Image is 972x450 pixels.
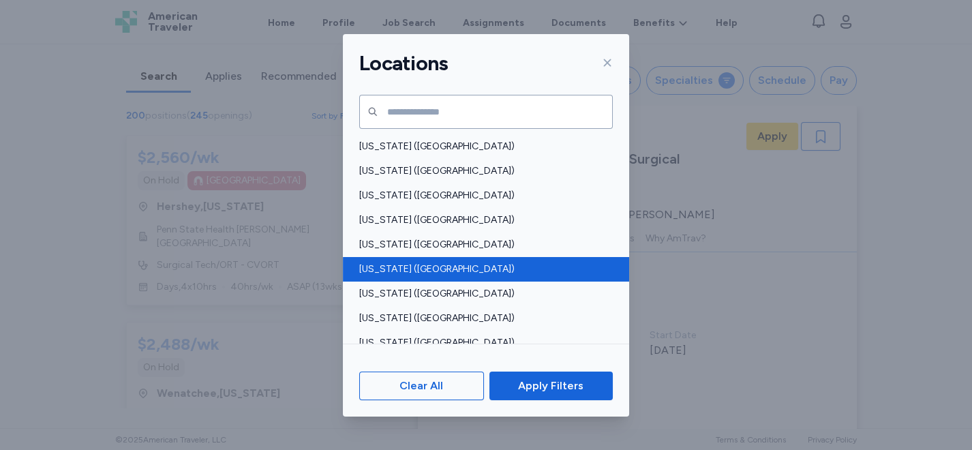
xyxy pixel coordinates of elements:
button: Apply Filters [489,372,613,400]
span: [US_STATE] ([GEOGRAPHIC_DATA]) [359,336,605,350]
span: [US_STATE] ([GEOGRAPHIC_DATA]) [359,189,605,202]
span: Clear All [399,378,443,394]
span: [US_STATE] ([GEOGRAPHIC_DATA]) [359,238,605,252]
span: [US_STATE] ([GEOGRAPHIC_DATA]) [359,287,605,301]
span: [US_STATE] ([GEOGRAPHIC_DATA]) [359,164,605,178]
span: [US_STATE] ([GEOGRAPHIC_DATA]) [359,213,605,227]
h1: Locations [359,50,448,76]
span: [US_STATE] ([GEOGRAPHIC_DATA]) [359,312,605,325]
span: [US_STATE] ([GEOGRAPHIC_DATA]) [359,262,605,276]
span: Apply Filters [518,378,583,394]
span: [US_STATE] ([GEOGRAPHIC_DATA]) [359,140,605,153]
button: Clear All [359,372,484,400]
